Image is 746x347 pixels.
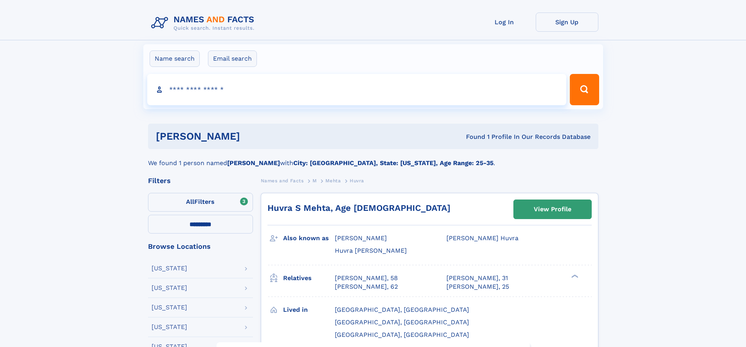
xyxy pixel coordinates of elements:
[261,176,304,185] a: Names and Facts
[150,50,200,67] label: Name search
[156,131,353,141] h1: [PERSON_NAME]
[569,273,579,279] div: ❯
[335,306,469,313] span: [GEOGRAPHIC_DATA], [GEOGRAPHIC_DATA]
[325,178,341,183] span: Mehta
[350,178,364,183] span: Huvra
[335,247,407,254] span: Huvra [PERSON_NAME]
[335,331,469,338] span: [GEOGRAPHIC_DATA], [GEOGRAPHIC_DATA]
[148,13,261,34] img: Logo Names and Facts
[186,198,194,205] span: All
[473,13,536,32] a: Log In
[147,74,567,105] input: search input
[148,193,253,212] label: Filters
[312,178,317,183] span: M
[446,274,508,282] a: [PERSON_NAME], 31
[534,200,571,218] div: View Profile
[283,303,335,316] h3: Lived in
[152,324,187,330] div: [US_STATE]
[267,203,450,213] a: Huvra S Mehta, Age [DEMOGRAPHIC_DATA]
[335,234,387,242] span: [PERSON_NAME]
[148,243,253,250] div: Browse Locations
[514,200,591,219] a: View Profile
[570,74,599,105] button: Search Button
[335,282,398,291] a: [PERSON_NAME], 62
[335,318,469,326] span: [GEOGRAPHIC_DATA], [GEOGRAPHIC_DATA]
[227,159,280,167] b: [PERSON_NAME]
[536,13,598,32] a: Sign Up
[283,271,335,285] h3: Relatives
[152,304,187,311] div: [US_STATE]
[152,265,187,271] div: [US_STATE]
[208,50,257,67] label: Email search
[152,285,187,291] div: [US_STATE]
[335,274,398,282] a: [PERSON_NAME], 58
[293,159,493,167] b: City: [GEOGRAPHIC_DATA], State: [US_STATE], Age Range: 25-35
[325,176,341,185] a: Mehta
[148,177,253,184] div: Filters
[312,176,317,185] a: M
[353,133,591,141] div: Found 1 Profile In Our Records Database
[446,282,509,291] a: [PERSON_NAME], 25
[148,149,598,168] div: We found 1 person named with .
[283,232,335,245] h3: Also known as
[446,234,518,242] span: [PERSON_NAME] Huvra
